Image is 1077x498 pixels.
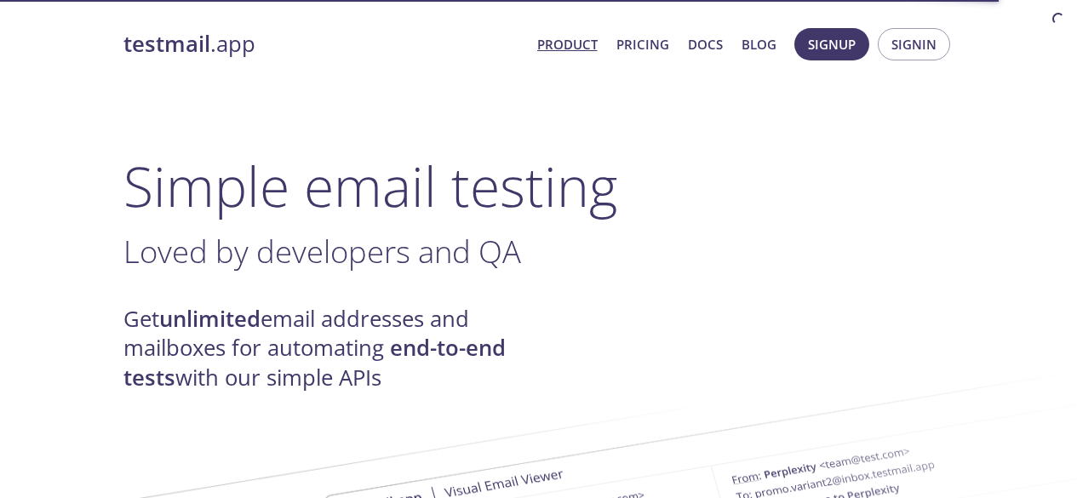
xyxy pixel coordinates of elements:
[123,305,539,392] h4: Get email addresses and mailboxes for automating with our simple APIs
[123,30,524,59] a: testmail.app
[616,33,669,55] a: Pricing
[878,28,950,60] button: Signin
[742,33,776,55] a: Blog
[808,33,856,55] span: Signup
[123,230,521,272] span: Loved by developers and QA
[123,29,210,59] strong: testmail
[123,333,506,392] strong: end-to-end tests
[123,153,954,219] h1: Simple email testing
[891,33,937,55] span: Signin
[537,33,598,55] a: Product
[159,304,261,334] strong: unlimited
[794,28,869,60] button: Signup
[688,33,723,55] a: Docs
